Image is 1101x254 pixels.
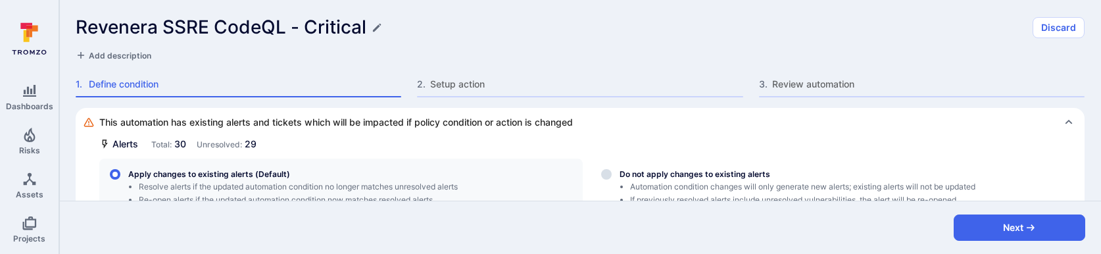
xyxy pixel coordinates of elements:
[76,49,151,62] button: Add description
[84,116,1074,129] div: This automation has existing alerts and tickets which will be impacted if policy condition or act...
[16,190,43,199] span: Assets
[89,51,151,61] span: Add description
[19,145,40,155] span: Risks
[151,140,172,149] span: Total:
[89,78,401,91] span: Define condition
[6,101,53,111] span: Dashboards
[630,195,1064,205] li: If previously resolved alerts include unresolved vulnerabilities, the alert will be re-opened
[1033,17,1085,38] button: Discard
[128,169,545,179] span: Apply changes to existing alerts (Default)
[174,138,186,149] span: 30
[417,78,428,91] span: 2 .
[954,215,1085,241] button: Next
[630,182,1064,192] li: Automation condition changes will only generate new alerts; existing alerts will not be updated
[76,16,366,38] h1: Revenera SSRE CodeQL - Critical
[76,78,86,91] span: 1 .
[620,169,1064,179] span: Do not apply changes to existing alerts
[372,22,382,33] button: Edit title
[139,182,545,192] li: Resolve alerts if the updated automation condition no longer matches unresolved alerts
[245,138,257,149] span: 29
[759,78,770,91] span: 3 .
[99,159,1074,229] div: alertResolutionType
[772,78,1085,91] span: Review automation
[430,78,743,91] span: Setup action
[13,234,45,243] span: Projects
[197,140,242,149] span: Unresolved:
[112,138,138,151] span: Alerts
[139,195,545,205] li: Re-open alerts if the updated automation condition now matches resolved alerts
[99,116,573,129] span: This automation has existing alerts and tickets which will be impacted if policy condition or act...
